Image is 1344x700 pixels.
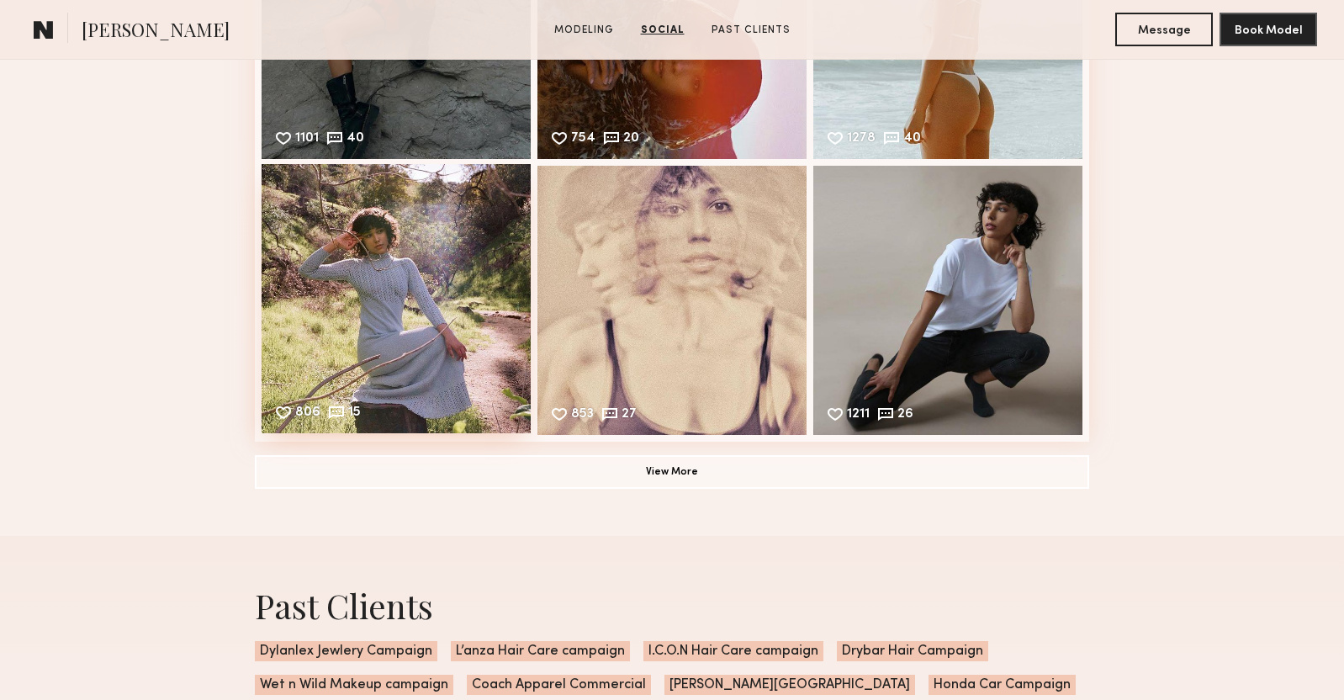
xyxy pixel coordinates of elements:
[623,132,639,147] div: 20
[255,641,437,661] span: Dylanlex Jewlery Campaign
[548,23,621,38] a: Modeling
[1220,22,1317,36] a: Book Model
[837,641,988,661] span: Drybar Hair Campaign
[847,132,876,147] div: 1278
[643,641,823,661] span: I.C.O.N Hair Care campaign
[705,23,797,38] a: Past Clients
[295,132,319,147] div: 1101
[1115,13,1213,46] button: Message
[467,675,651,695] span: Coach Apparel Commercial
[82,17,230,46] span: [PERSON_NAME]
[255,583,1089,628] div: Past Clients
[255,675,453,695] span: Wet n Wild Makeup campaign
[571,132,595,147] div: 754
[347,132,364,147] div: 40
[451,641,630,661] span: L’anza Hair Care campaign
[1220,13,1317,46] button: Book Model
[622,408,637,423] div: 27
[255,455,1089,489] button: View More
[903,132,921,147] div: 40
[295,406,320,422] div: 806
[634,23,691,38] a: Social
[664,675,915,695] span: [PERSON_NAME][GEOGRAPHIC_DATA]
[847,408,870,423] div: 1211
[897,408,913,423] div: 26
[929,675,1076,695] span: Honda Car Campaign
[571,408,594,423] div: 853
[348,406,361,422] div: 15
